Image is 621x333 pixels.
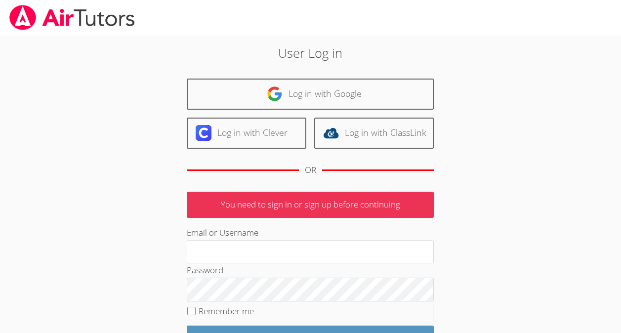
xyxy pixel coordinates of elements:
[314,118,434,149] a: Log in with ClassLink
[143,43,478,62] h2: User Log in
[187,192,434,218] p: You need to sign in or sign up before continuing
[8,5,136,30] img: airtutors_banner-c4298cdbf04f3fff15de1276eac7730deb9818008684d7c2e4769d2f7ddbe033.png
[187,264,223,276] label: Password
[187,118,306,149] a: Log in with Clever
[199,305,254,317] label: Remember me
[187,79,434,110] a: Log in with Google
[305,163,316,177] div: OR
[267,86,283,102] img: google-logo-50288ca7cdecda66e5e0955fdab243c47b7ad437acaf1139b6f446037453330a.svg
[196,125,211,141] img: clever-logo-6eab21bc6e7a338710f1a6ff85c0baf02591cd810cc4098c63d3a4b26e2feb20.svg
[323,125,339,141] img: classlink-logo-d6bb404cc1216ec64c9a2012d9dc4662098be43eaf13dc465df04b49fa7ab582.svg
[187,227,258,238] label: Email or Username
